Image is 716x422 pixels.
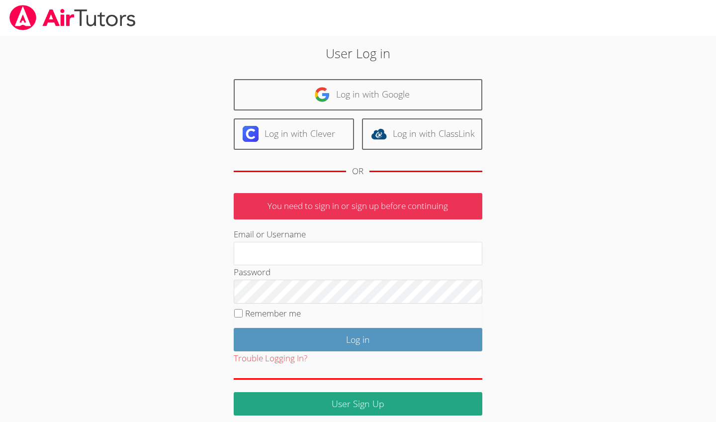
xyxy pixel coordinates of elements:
[234,228,306,240] label: Email or Username
[234,118,354,150] a: Log in with Clever
[234,193,482,219] p: You need to sign in or sign up before continuing
[234,392,482,416] a: User Sign Up
[371,126,387,142] img: classlink-logo-d6bb404cc1216ec64c9a2012d9dc4662098be43eaf13dc465df04b49fa7ab582.svg
[234,266,270,278] label: Password
[352,164,363,179] div: OR
[234,351,307,366] button: Trouble Logging In?
[314,87,330,103] img: google-logo-50288ca7cdecda66e5e0955fdab243c47b7ad437acaf1139b6f446037453330a.svg
[165,44,551,63] h2: User Log in
[245,308,301,319] label: Remember me
[8,5,137,30] img: airtutors_banner-c4298cdbf04f3fff15de1276eac7730deb9818008684d7c2e4769d2f7ddbe033.png
[234,328,482,351] input: Log in
[234,79,482,110] a: Log in with Google
[243,126,259,142] img: clever-logo-6eab21bc6e7a338710f1a6ff85c0baf02591cd810cc4098c63d3a4b26e2feb20.svg
[362,118,482,150] a: Log in with ClassLink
